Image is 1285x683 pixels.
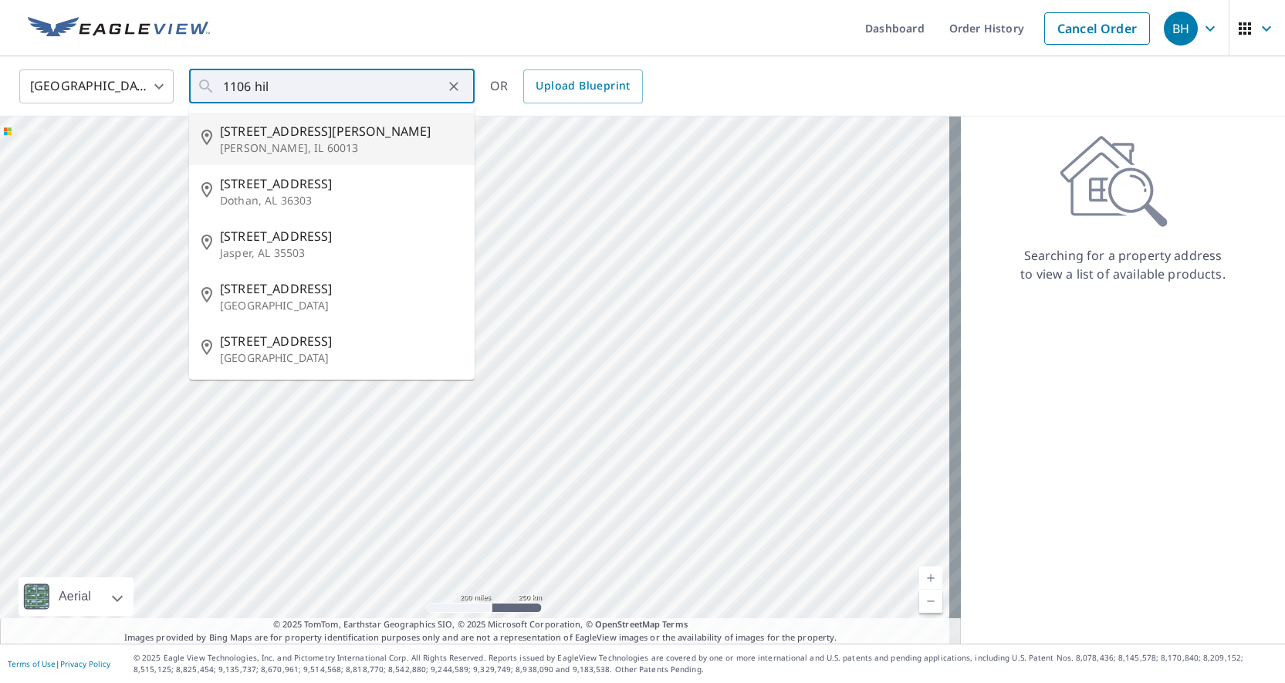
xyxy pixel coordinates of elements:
p: | [8,659,110,668]
a: Privacy Policy [60,658,110,669]
a: Terms [662,618,688,630]
p: [GEOGRAPHIC_DATA] [220,298,462,313]
div: [GEOGRAPHIC_DATA] [19,65,174,108]
a: Current Level 5, Zoom Out [919,590,942,613]
a: OpenStreetMap [595,618,660,630]
div: Aerial [54,577,96,616]
p: Searching for a property address to view a list of available products. [1020,246,1226,283]
div: OR [490,69,643,103]
span: Upload Blueprint [536,76,630,96]
a: Cancel Order [1044,12,1150,45]
span: [STREET_ADDRESS][PERSON_NAME] [220,122,462,140]
div: BH [1164,12,1198,46]
span: [STREET_ADDRESS] [220,332,462,350]
span: [STREET_ADDRESS] [220,174,462,193]
input: Search by address or latitude-longitude [223,65,443,108]
a: Current Level 5, Zoom In [919,566,942,590]
button: Clear [443,76,465,97]
p: [PERSON_NAME], IL 60013 [220,140,462,156]
p: [GEOGRAPHIC_DATA] [220,350,462,366]
span: [STREET_ADDRESS] [220,279,462,298]
p: © 2025 Eagle View Technologies, Inc. and Pictometry International Corp. All Rights Reserved. Repo... [134,652,1277,675]
a: Terms of Use [8,658,56,669]
p: Jasper, AL 35503 [220,245,462,261]
p: Dothan, AL 36303 [220,193,462,208]
img: EV Logo [28,17,210,40]
a: Upload Blueprint [523,69,642,103]
span: [STREET_ADDRESS] [220,227,462,245]
span: © 2025 TomTom, Earthstar Geographics SIO, © 2025 Microsoft Corporation, © [273,618,688,631]
div: Aerial [19,577,134,616]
